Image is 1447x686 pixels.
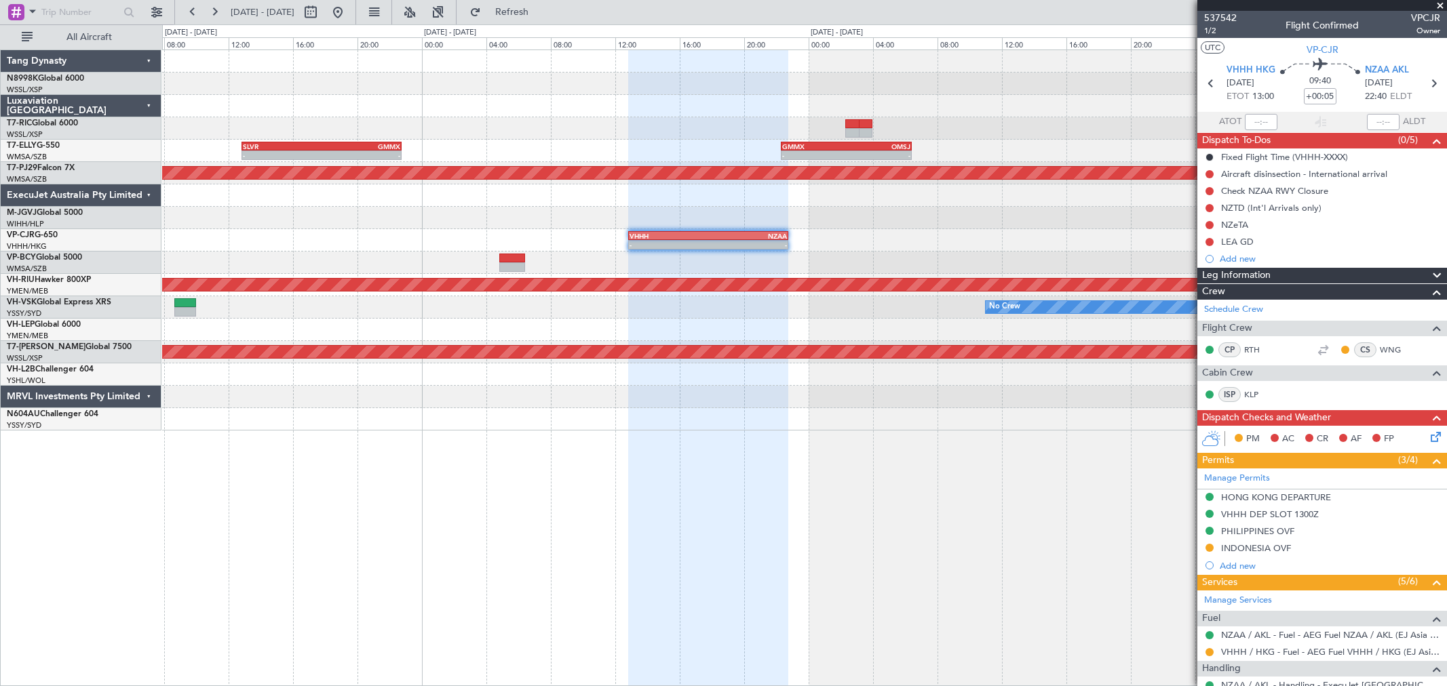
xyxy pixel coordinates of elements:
[7,343,85,351] span: T7-[PERSON_NAME]
[1365,90,1387,104] span: 22:40
[1227,64,1275,77] span: VHHH HKG
[1202,410,1331,426] span: Dispatch Checks and Weather
[1286,18,1359,33] div: Flight Confirmed
[1380,344,1410,356] a: WNG
[7,254,36,262] span: VP-BCY
[1202,284,1225,300] span: Crew
[229,37,293,49] div: 12:00
[7,219,44,229] a: WIHH/HLP
[7,164,37,172] span: T7-PJ29
[484,7,541,17] span: Refresh
[1220,253,1440,264] div: Add new
[1202,453,1234,468] span: Permits
[1221,168,1387,180] div: Aircraft disinsection - International arrival
[7,241,47,251] a: VHHH/HKG
[680,37,744,49] div: 16:00
[486,37,551,49] div: 04:00
[1227,90,1249,104] span: ETOT
[782,142,846,150] div: GMMX
[7,209,83,217] a: M-JGVJGlobal 5000
[1202,575,1237,590] span: Services
[7,321,81,329] a: VH-LEPGlobal 6000
[1351,432,1362,446] span: AF
[7,85,43,95] a: WSSL/XSP
[782,151,846,159] div: -
[165,27,217,39] div: [DATE] - [DATE]
[243,142,322,150] div: SLVR
[7,75,38,83] span: N8998K
[7,174,47,184] a: WMSA/SZB
[7,420,41,430] a: YSSY/SYD
[358,37,422,49] div: 20:00
[708,232,787,240] div: NZAA
[1202,133,1271,148] span: Dispatch To-Dos
[989,297,1020,317] div: No Crew
[1195,37,1260,49] div: 00:00
[1398,133,1418,147] span: (0/5)
[7,376,45,386] a: YSHL/WOL
[7,331,48,341] a: YMEN/MEB
[1201,41,1224,54] button: UTC
[41,2,119,22] input: Trip Number
[1204,472,1270,485] a: Manage Permits
[424,27,476,39] div: [DATE] - [DATE]
[7,365,94,374] a: VH-L2BChallenger 604
[1317,432,1328,446] span: CR
[7,276,91,284] a: VH-RIUHawker 800XP
[7,298,111,306] a: VH-VSKGlobal Express XRS
[630,232,708,240] div: VHHH
[7,365,35,374] span: VH-L2B
[811,27,863,39] div: [DATE] - [DATE]
[1390,90,1412,104] span: ELDT
[1202,365,1253,381] span: Cabin Crew
[1384,432,1394,446] span: FP
[1227,77,1254,90] span: [DATE]
[1244,344,1275,356] a: RTH
[7,152,47,162] a: WMSA/SZB
[293,37,358,49] div: 16:00
[1365,77,1393,90] span: [DATE]
[322,142,400,150] div: GMMX
[35,33,143,42] span: All Aircraft
[231,6,294,18] span: [DATE] - [DATE]
[7,343,132,351] a: T7-[PERSON_NAME]Global 7500
[7,209,37,217] span: M-JGVJ
[615,37,680,49] div: 12:00
[7,298,37,306] span: VH-VSK
[7,75,84,83] a: N8998KGlobal 6000
[1204,594,1272,607] a: Manage Services
[7,231,58,239] a: VP-CJRG-650
[1411,11,1440,25] span: VPCJR
[1354,342,1376,357] div: CS
[744,37,809,49] div: 20:00
[7,142,37,150] span: T7-ELLY
[1411,25,1440,37] span: Owner
[1204,25,1237,37] span: 1/2
[1218,342,1241,357] div: CP
[1202,611,1220,626] span: Fuel
[1221,542,1291,554] div: INDONESIA OVF
[7,353,43,363] a: WSSL/XSP
[422,37,486,49] div: 00:00
[1202,268,1271,283] span: Leg Information
[7,321,35,329] span: VH-LEP
[551,37,615,49] div: 08:00
[7,410,98,418] a: N604AUChallenger 604
[1221,525,1294,537] div: PHILIPPINES OVF
[938,37,1002,49] div: 08:00
[7,264,47,274] a: WMSA/SZB
[7,410,40,418] span: N604AU
[1221,151,1348,163] div: Fixed Flight Time (VHHH-XXXX)
[847,151,910,159] div: -
[7,231,35,239] span: VP-CJR
[164,37,229,49] div: 08:00
[7,286,48,296] a: YMEN/MEB
[7,119,32,127] span: T7-RIC
[708,241,787,249] div: -
[873,37,938,49] div: 04:00
[1221,508,1319,520] div: VHHH DEP SLOT 1300Z
[1066,37,1131,49] div: 16:00
[7,119,78,127] a: T7-RICGlobal 6000
[463,1,545,23] button: Refresh
[1221,219,1248,230] div: NZeTA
